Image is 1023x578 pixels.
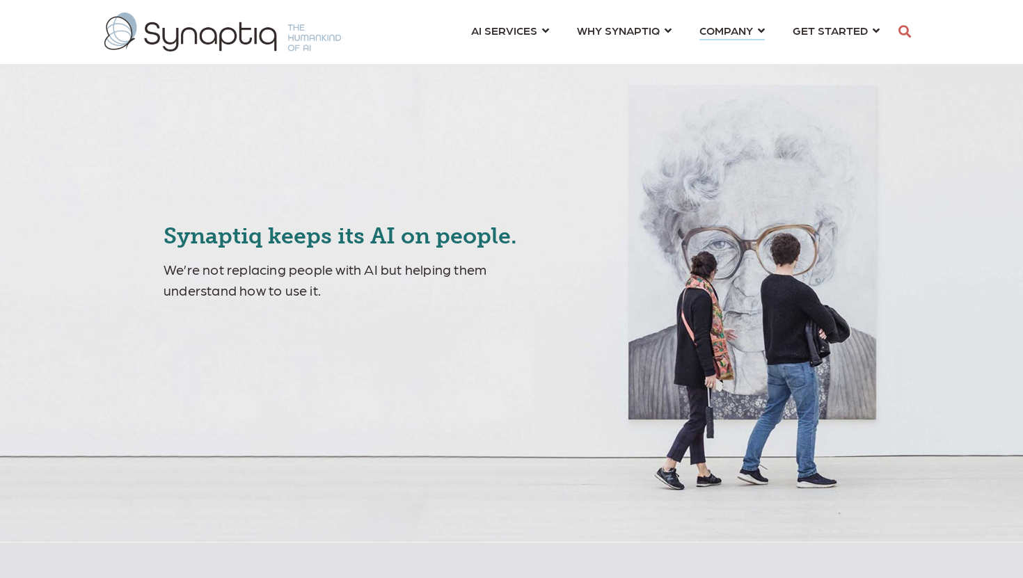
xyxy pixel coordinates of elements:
[577,21,660,40] span: WHY SYNAPTIQ
[457,7,894,57] nav: menu
[793,21,868,40] span: GET STARTED
[164,223,517,249] span: Synaptiq keeps its AI on people.
[164,259,562,300] p: We’re not replacing people with AI but helping them understand how to use it.
[471,21,537,40] span: AI SERVICES
[104,13,341,51] img: synaptiq logo-1
[793,17,880,43] a: GET STARTED
[699,21,753,40] span: COMPANY
[577,17,672,43] a: WHY SYNAPTIQ
[699,17,765,43] a: COMPANY
[471,17,549,43] a: AI SERVICES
